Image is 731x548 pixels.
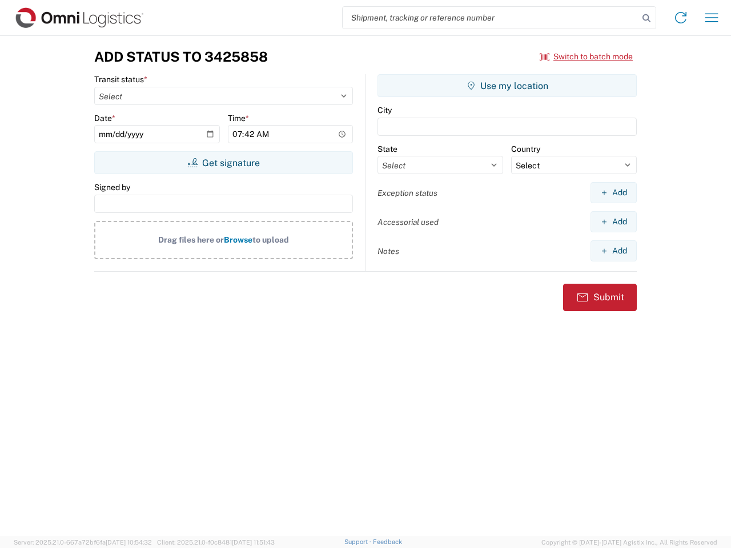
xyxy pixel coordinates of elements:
[591,182,637,203] button: Add
[591,240,637,261] button: Add
[377,188,437,198] label: Exception status
[373,538,402,545] a: Feedback
[344,538,373,545] a: Support
[343,7,638,29] input: Shipment, tracking or reference number
[157,539,275,546] span: Client: 2025.21.0-f0c8481
[224,235,252,244] span: Browse
[94,74,147,84] label: Transit status
[540,47,633,66] button: Switch to batch mode
[377,105,392,115] label: City
[511,144,540,154] label: Country
[563,284,637,311] button: Submit
[377,74,637,97] button: Use my location
[106,539,152,546] span: [DATE] 10:54:32
[14,539,152,546] span: Server: 2025.21.0-667a72bf6fa
[232,539,275,546] span: [DATE] 11:51:43
[377,144,397,154] label: State
[377,217,439,227] label: Accessorial used
[591,211,637,232] button: Add
[94,151,353,174] button: Get signature
[94,113,115,123] label: Date
[541,537,717,547] span: Copyright © [DATE]-[DATE] Agistix Inc., All Rights Reserved
[377,246,399,256] label: Notes
[158,235,224,244] span: Drag files here or
[94,49,268,65] h3: Add Status to 3425858
[228,113,249,123] label: Time
[252,235,289,244] span: to upload
[94,182,130,192] label: Signed by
